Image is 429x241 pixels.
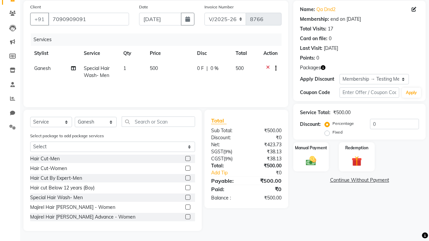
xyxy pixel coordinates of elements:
div: Coupon Code [300,89,340,96]
div: ₹500.00 [246,162,287,169]
div: Hair Cut By Expert-Men [30,175,82,182]
th: Stylist [30,46,80,61]
span: Total [211,117,227,124]
div: Service Total: [300,109,330,116]
div: ₹0 [246,134,287,141]
div: Hair Cut-Women [30,165,67,172]
div: ( ) [206,155,246,162]
div: [DATE] [324,45,338,52]
span: | [206,65,208,72]
div: Hair Cut-Men [30,155,60,162]
span: Ganesh [34,65,51,71]
th: Total [232,46,259,61]
label: Fixed [332,129,343,135]
label: Select package to add package services [30,133,104,139]
div: ( ) [206,148,246,155]
div: Sub Total: [206,127,246,134]
span: 0 F [197,65,204,72]
div: ₹38.13 [246,155,287,162]
button: +91 [30,13,49,25]
div: Special Hair Wash- Men [30,194,83,201]
label: Percentage [332,120,354,127]
div: Discount: [206,134,246,141]
div: Hair cut Below 12 years (Boy) [30,184,95,191]
div: ₹500.00 [333,109,351,116]
div: Payable: [206,177,246,185]
div: Majirel Hair [PERSON_NAME] Advance - Women [30,214,135,221]
span: 1 [123,65,126,71]
a: Continue Without Payment [295,177,424,184]
div: ₹0 [246,185,287,193]
span: 9% [225,149,231,154]
th: Price [146,46,193,61]
div: Total Visits: [300,25,326,32]
th: Service [80,46,119,61]
input: Search or Scan [122,116,195,127]
div: 0 [316,55,319,62]
label: Redemption [345,145,368,151]
div: ₹423.73 [246,141,287,148]
label: Manual Payment [295,145,327,151]
button: Apply [402,88,421,98]
th: Qty [119,46,146,61]
label: Client [30,4,41,10]
div: 17 [328,25,333,32]
div: ₹38.13 [246,148,287,155]
span: 9% [225,156,231,161]
th: Action [259,46,282,61]
th: Disc [193,46,232,61]
span: 500 [150,65,158,71]
a: Qa Dnd2 [316,6,335,13]
div: Majirel Hair [PERSON_NAME] - Women [30,204,115,211]
div: Discount: [300,121,321,128]
div: Services [31,33,287,46]
div: ₹500.00 [246,194,287,202]
div: 0 [329,35,331,42]
span: Packages [300,64,321,71]
span: SGST [211,149,223,155]
div: Total: [206,162,246,169]
span: Special Hair Wash- Men [84,65,110,78]
div: ₹500.00 [246,177,287,185]
label: Date [139,4,148,10]
div: Net: [206,141,246,148]
label: Invoice Number [204,4,234,10]
div: ₹0 [253,169,287,176]
div: Last Visit: [300,45,322,52]
a: Add Tip [206,169,253,176]
input: Enter Offer / Coupon Code [340,87,399,98]
img: _cash.svg [303,155,319,167]
div: end on [DATE] [330,16,361,23]
div: Card on file: [300,35,327,42]
span: 0 % [210,65,219,72]
span: CGST [211,156,224,162]
div: Name: [300,6,315,13]
img: _gift.svg [349,155,365,168]
input: Search by Name/Mobile/Email/Code [48,13,129,25]
div: Apply Discount [300,76,340,83]
div: ₹500.00 [246,127,287,134]
span: 500 [236,65,244,71]
div: Points: [300,55,315,62]
div: Balance : [206,194,246,202]
div: Paid: [206,185,246,193]
div: Membership: [300,16,329,23]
